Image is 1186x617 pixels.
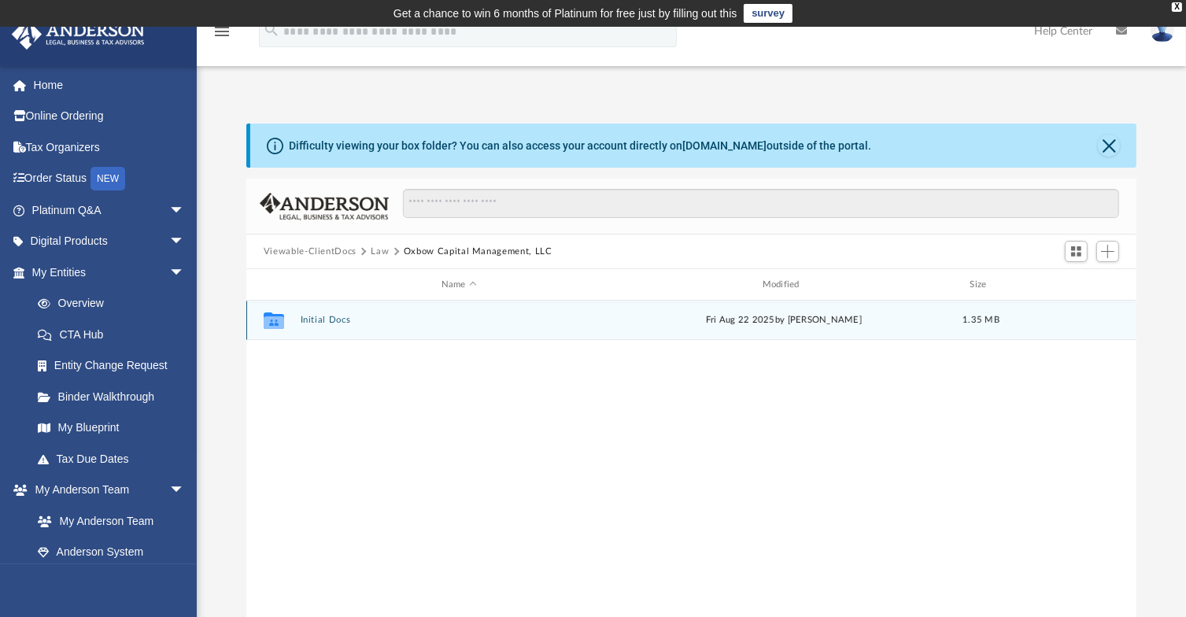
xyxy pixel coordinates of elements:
a: Online Ordering [11,101,209,132]
a: [DOMAIN_NAME] [682,139,767,152]
a: Entity Change Request [22,350,209,382]
a: Binder Walkthrough [22,381,209,412]
div: NEW [91,167,125,190]
a: Anderson System [22,537,201,568]
button: Oxbow Capital Management, LLC [404,245,552,259]
div: Name [299,278,617,292]
img: Anderson Advisors Platinum Portal [7,19,150,50]
a: Tax Due Dates [22,443,209,475]
input: Search files and folders [403,189,1120,219]
a: My Blueprint [22,412,201,444]
button: Close [1098,135,1120,157]
span: 1.35 MB [962,316,999,324]
a: Tax Organizers [11,131,209,163]
div: Modified [624,278,942,292]
button: Initial Docs [300,315,618,325]
button: Viewable-ClientDocs [264,245,357,259]
div: id [253,278,293,292]
a: CTA Hub [22,319,209,350]
div: Difficulty viewing your box folder? You can also access your account directly on outside of the p... [289,138,871,154]
span: arrow_drop_down [169,475,201,507]
a: My Anderson Teamarrow_drop_down [11,475,201,506]
span: arrow_drop_down [169,226,201,258]
i: search [263,21,280,39]
button: Switch to Grid View [1065,241,1088,263]
a: Home [11,69,209,101]
span: arrow_drop_down [169,257,201,289]
button: Add [1096,241,1120,263]
a: Digital Productsarrow_drop_down [11,226,209,257]
a: My Anderson Team [22,505,193,537]
a: menu [212,30,231,41]
div: close [1172,2,1182,12]
a: Order StatusNEW [11,163,209,195]
a: Platinum Q&Aarrow_drop_down [11,194,209,226]
div: id [1019,278,1129,292]
i: menu [212,22,231,41]
div: Fri Aug 22 2025 by [PERSON_NAME] [625,313,943,327]
a: Overview [22,288,209,320]
div: Size [949,278,1012,292]
span: arrow_drop_down [169,194,201,227]
img: User Pic [1151,20,1174,42]
div: Get a chance to win 6 months of Platinum for free just by filling out this [393,4,737,23]
button: Law [371,245,389,259]
a: My Entitiesarrow_drop_down [11,257,209,288]
a: survey [744,4,793,23]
